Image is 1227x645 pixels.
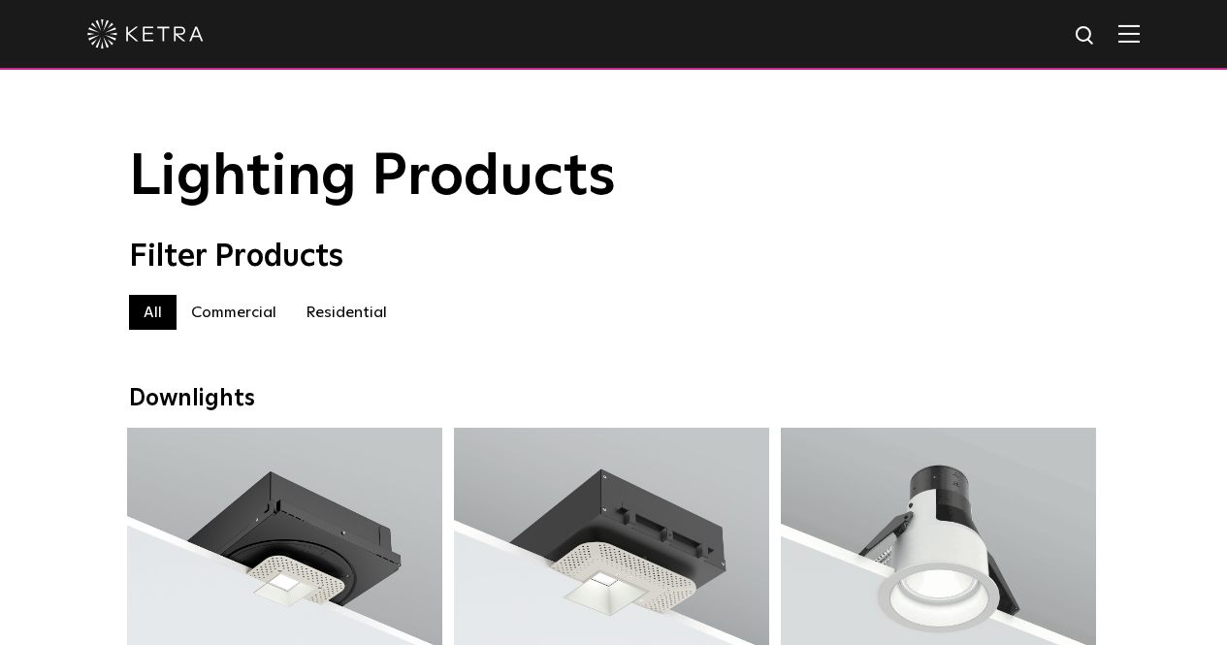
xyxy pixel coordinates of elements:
[129,239,1099,275] div: Filter Products
[291,295,402,330] label: Residential
[177,295,291,330] label: Commercial
[129,295,177,330] label: All
[1074,24,1098,48] img: search icon
[129,385,1099,413] div: Downlights
[1118,24,1140,43] img: Hamburger%20Nav.svg
[87,19,204,48] img: ketra-logo-2019-white
[129,148,616,207] span: Lighting Products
